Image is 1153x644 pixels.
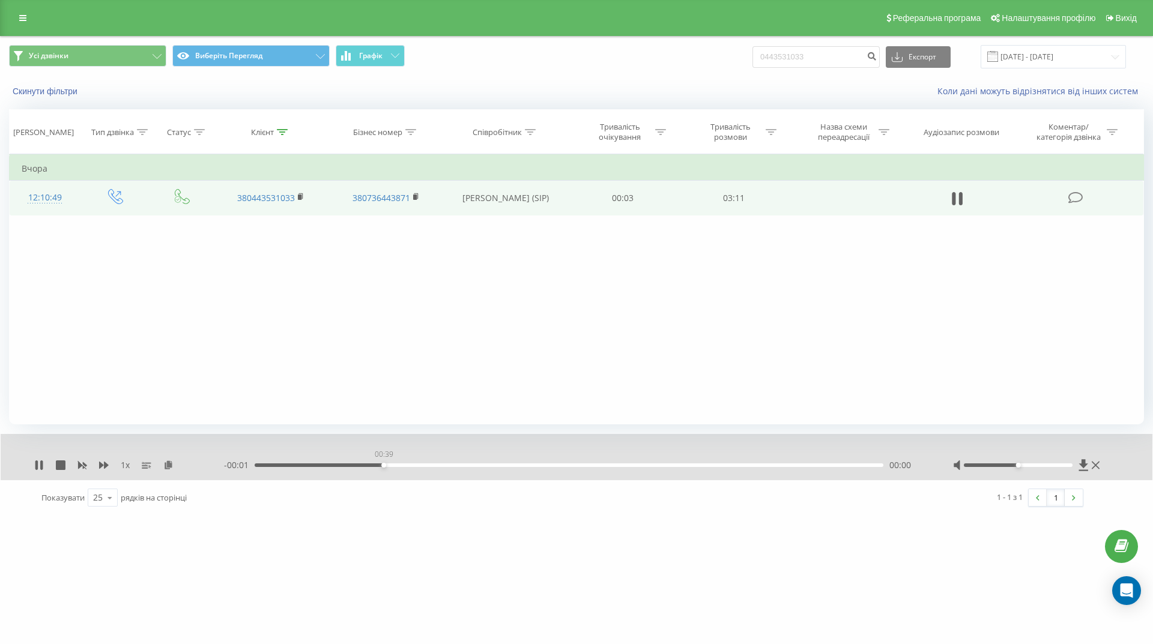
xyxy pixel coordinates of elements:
font: 00:00 [889,459,911,471]
font: - [224,459,227,471]
font: 1 - 1 з 1 [997,492,1023,502]
font: Назва схеми переадресації [818,121,870,142]
font: Аудіозапис розмови [924,127,999,137]
font: Тип дзвінка [91,127,134,137]
font: 25 [93,492,103,503]
font: Тривалість розмови [710,121,751,142]
font: Виберіть Перегляд [195,50,262,61]
font: Коментар/категорія дзвінка [1036,121,1101,142]
font: Тривалість очікування [599,121,641,142]
div: Accessibility label [381,463,386,468]
input: Пошук за номером [752,46,880,68]
font: Клієнт [251,127,274,137]
font: 00:01 [227,459,249,471]
font: рядків на сторінці [121,492,187,503]
font: Налаштування профілю [1002,13,1095,23]
button: Усі дзвінки [9,45,166,67]
font: 1 [1054,492,1058,503]
font: [PERSON_NAME] [13,127,74,137]
font: Бізнес номер [353,127,402,137]
a: Коли дані можуть відрізнятися від інших систем [937,85,1144,97]
font: Статус [167,127,191,137]
font: 03:11 [723,192,745,203]
button: Виберіть Перегляд [172,45,330,67]
font: 00:03 [612,192,634,203]
font: Коли дані можуть відрізнятися від інших систем [937,85,1138,97]
font: x [126,459,130,471]
div: Accessibility label [1015,463,1020,468]
font: Реферальна програма [893,13,981,23]
font: Показувати [41,492,85,503]
button: Графік [336,45,405,67]
font: Графік [359,50,383,61]
font: Скинути фільтри [13,86,77,96]
font: [PERSON_NAME] (SIP) [462,192,549,203]
div: 00:39 [372,446,396,463]
button: Скинути фільтри [9,86,83,97]
font: Вихід [1116,13,1137,23]
font: Співробітник [473,127,522,137]
div: Open Intercom Messenger [1112,576,1141,605]
font: Експорт [909,52,936,62]
font: Усі дзвінки [29,50,68,61]
font: 12:10:49 [28,191,62,203]
a: 380736443871 [353,192,410,203]
font: 1 [121,459,126,471]
font: Вчора [22,163,47,174]
a: 380443531033 [237,192,295,203]
button: Експорт [886,46,951,68]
